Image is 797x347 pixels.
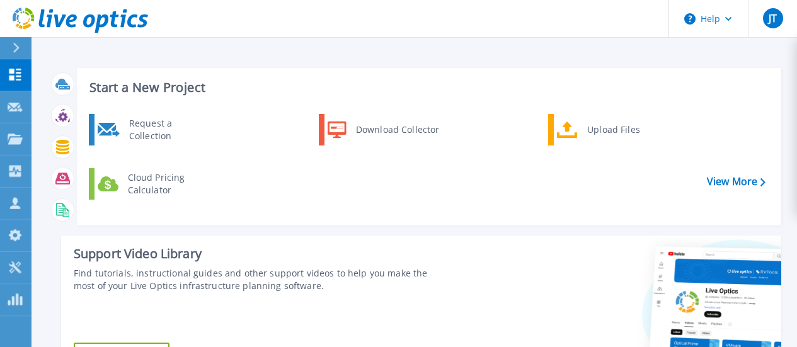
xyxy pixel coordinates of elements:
div: Cloud Pricing Calculator [122,171,215,196]
a: View More [707,176,765,188]
div: Request a Collection [123,117,215,142]
span: JT [769,13,777,23]
h3: Start a New Project [89,81,765,94]
div: Download Collector [350,117,445,142]
div: Find tutorials, instructional guides and other support videos to help you make the most of your L... [74,267,448,292]
div: Support Video Library [74,246,448,262]
div: Upload Files [581,117,674,142]
a: Upload Files [548,114,677,145]
a: Download Collector [319,114,448,145]
a: Cloud Pricing Calculator [89,168,218,200]
a: Request a Collection [89,114,218,145]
